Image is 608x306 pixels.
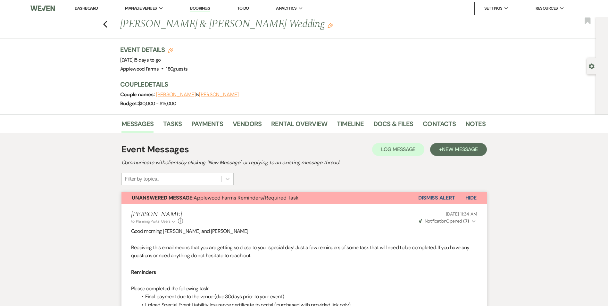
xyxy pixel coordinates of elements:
[120,17,407,32] h1: [PERSON_NAME] & [PERSON_NAME] Wedding
[463,218,469,224] strong: ( 7 )
[125,5,157,12] span: Manage Venues
[589,63,595,69] button: Open lead details
[190,5,210,12] a: Bookings
[199,92,239,97] button: [PERSON_NAME]
[137,293,477,301] li: Final payment due to the venue (due 30days prior to your event)
[131,269,156,276] strong: Reminders
[423,119,456,133] a: Contacts
[121,119,154,133] a: Messages
[120,91,156,98] span: Couple names:
[337,119,364,133] a: Timeline
[328,22,333,28] button: Edit
[156,91,239,98] span: &
[276,5,296,12] span: Analytics
[131,219,171,224] span: to: Planning Portal Users
[120,45,188,54] h3: Event Details
[233,119,262,133] a: Vendors
[446,211,477,217] span: [DATE] 11:34 AM
[465,119,486,133] a: Notes
[131,243,477,260] p: Receiving this email means that you are getting so close to your special day! Just a few reminder...
[120,57,161,63] span: [DATE]
[156,92,196,97] button: [PERSON_NAME]
[121,143,189,156] h1: Event Messages
[237,5,249,11] a: To Do
[271,119,327,133] a: Rental Overview
[381,146,415,153] span: Log Message
[132,194,298,201] span: Applewood Farms Reminders/Required Task
[131,218,177,224] button: to: Planning Portal Users
[418,218,477,225] button: NotificationOpened (7)
[430,143,487,156] button: +New Message
[484,5,503,12] span: Settings
[138,100,176,107] span: $10,000 - $15,000
[135,57,161,63] span: 5 days to go
[372,143,424,156] button: Log Message
[131,210,183,218] h5: [PERSON_NAME]
[120,66,159,72] span: Applewood Farms
[125,175,159,183] div: Filter by topics...
[163,119,182,133] a: Tasks
[121,159,487,166] h2: Communicate with clients by clicking "New Message" or replying to an existing message thread.
[131,285,477,293] p: Please completed the following task:
[373,119,413,133] a: Docs & Files
[120,100,138,107] span: Budget:
[536,5,558,12] span: Resources
[120,80,479,89] h3: Couple Details
[191,119,223,133] a: Payments
[75,5,98,11] a: Dashboard
[455,192,487,204] button: Hide
[419,218,469,224] span: Opened
[132,194,194,201] strong: Unanswered Message:
[30,2,55,15] img: Weven Logo
[166,66,187,72] span: 180 guests
[134,57,161,63] span: |
[465,194,477,201] span: Hide
[131,227,477,235] p: Good morning [PERSON_NAME] and [PERSON_NAME]
[418,192,455,204] button: Dismiss Alert
[425,218,446,224] span: Notification
[121,192,418,204] button: Unanswered Message:Applewood Farms Reminders/Required Task
[442,146,478,153] span: New Message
